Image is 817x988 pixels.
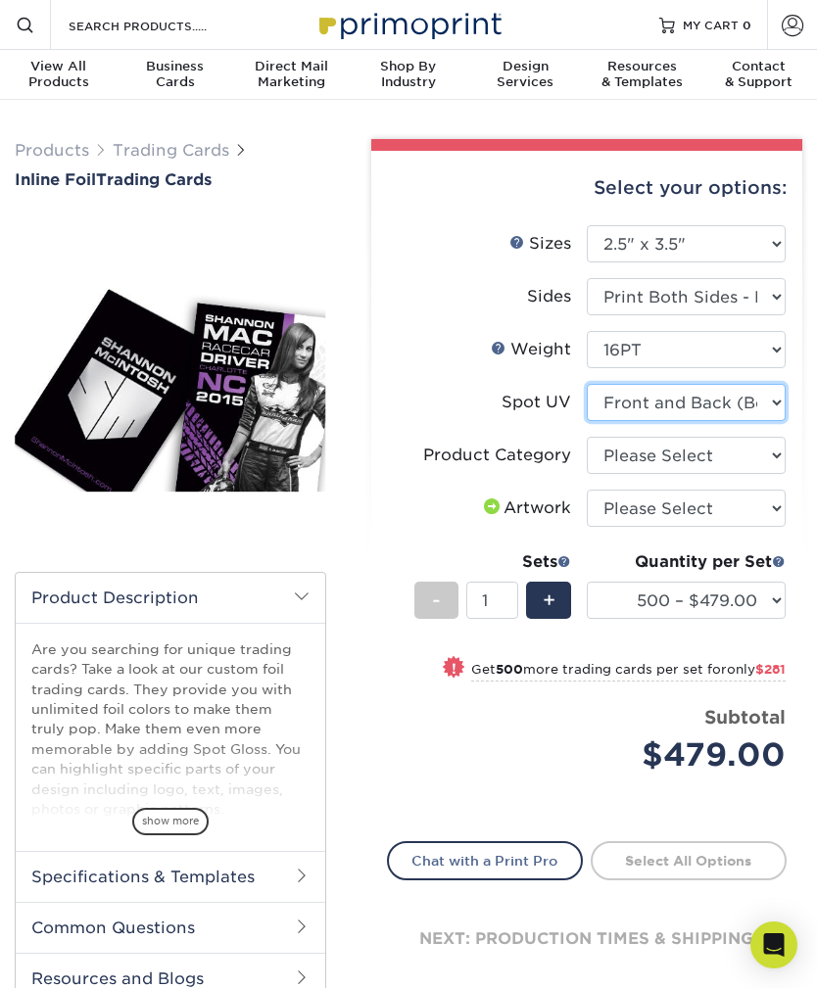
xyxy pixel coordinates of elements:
div: Open Intercom Messenger [750,921,797,968]
a: Trading Cards [113,141,229,160]
div: Quantity per Set [587,550,786,574]
span: Business [117,59,233,74]
span: show more [132,808,209,834]
span: + [543,586,555,615]
span: Direct Mail [233,59,350,74]
div: Sides [527,285,571,308]
h2: Product Description [16,573,325,623]
strong: Subtotal [704,706,786,728]
small: Get more trading cards per set for [471,662,786,682]
span: - [432,586,441,615]
div: Product Category [423,444,571,467]
input: SEARCH PRODUCTS..... [67,14,258,37]
a: Direct MailMarketing [233,50,350,102]
div: Weight [491,338,571,361]
a: Shop ByIndustry [350,50,466,102]
a: DesignServices [467,50,584,102]
h2: Specifications & Templates [16,851,325,902]
div: Artwork [480,496,571,520]
p: Are you searching for unique trading cards? Take a look at our custom foil trading cards. They pr... [31,639,310,939]
img: Inline Foil 01 [15,277,326,493]
a: Inline FoilTrading Cards [15,170,326,189]
span: Design [467,59,584,74]
span: Inline Foil [15,170,96,189]
img: Primoprint [311,3,506,45]
div: Services [467,59,584,90]
a: Chat with a Print Pro [387,841,583,880]
div: Industry [350,59,466,90]
span: Shop By [350,59,466,74]
a: BusinessCards [117,50,233,102]
div: $479.00 [601,731,786,778]
a: Contact& Support [700,50,817,102]
div: & Templates [584,59,700,90]
div: Sizes [509,232,571,256]
div: Sets [414,550,571,574]
span: Resources [584,59,700,74]
div: Select your options: [387,151,788,225]
span: Contact [700,59,817,74]
div: Spot UV [502,391,571,414]
span: $281 [755,662,786,677]
a: Products [15,141,89,160]
h1: Trading Cards [15,170,326,189]
div: Marketing [233,59,350,90]
span: 0 [743,18,751,31]
span: MY CART [683,17,739,33]
strong: 500 [496,662,523,677]
div: & Support [700,59,817,90]
a: Select All Options [591,841,787,880]
h2: Common Questions [16,902,325,953]
span: only [727,662,786,677]
span: ! [452,659,457,680]
a: Resources& Templates [584,50,700,102]
div: Cards [117,59,233,90]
